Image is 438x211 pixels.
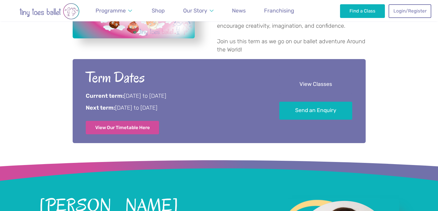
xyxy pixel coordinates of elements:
a: News [229,4,248,18]
a: Login/Register [389,4,431,18]
span: News [232,7,246,14]
a: Send an Enquiry [279,102,352,120]
a: Programme [93,4,135,18]
p: [DATE] to [DATE] [86,92,262,100]
h2: Term Dates [86,68,262,87]
strong: Current term: [86,93,124,99]
p: [DATE] to [DATE] [86,104,262,112]
strong: Next term: [86,104,115,111]
a: Find a Class [340,4,385,18]
span: Our Story [183,7,207,14]
img: tiny toes ballet [7,3,92,19]
a: Franchising [261,4,297,18]
a: View Our Timetable Here [86,121,159,134]
a: Our Story [180,4,216,18]
span: Franchising [264,7,294,14]
span: Shop [152,7,165,14]
a: View Classes [279,76,352,93]
a: Shop [149,4,168,18]
span: Programme [96,7,126,14]
p: Join us this term as we go on our ballet adventure Around the World! [217,37,366,54]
